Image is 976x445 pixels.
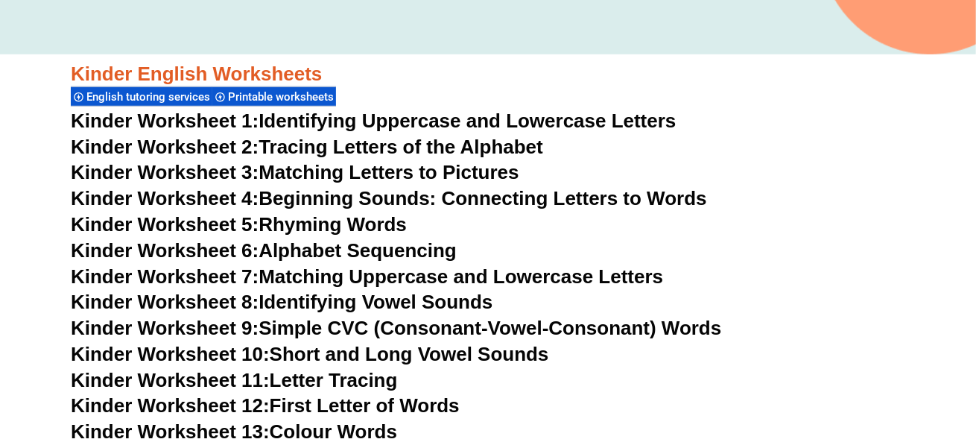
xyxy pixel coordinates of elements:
[71,110,259,132] span: Kinder Worksheet 1:
[71,161,259,183] span: Kinder Worksheet 3:
[71,213,407,236] a: Kinder Worksheet 5:Rhyming Words
[71,187,707,209] a: Kinder Worksheet 4:Beginning Sounds: Connecting Letters to Words
[71,420,397,443] a: Kinder Worksheet 13:Colour Words
[228,90,338,104] span: Printable worksheets
[71,317,259,339] span: Kinder Worksheet 9:
[71,213,259,236] span: Kinder Worksheet 5:
[71,369,398,391] a: Kinder Worksheet 11:Letter Tracing
[71,343,549,365] a: Kinder Worksheet 10:Short and Long Vowel Sounds
[71,239,457,262] a: Kinder Worksheet 6:Alphabet Sequencing
[71,62,905,87] h3: Kinder English Worksheets
[71,394,460,417] a: Kinder Worksheet 12:First Letter of Words
[71,265,663,288] a: Kinder Worksheet 7:Matching Uppercase and Lowercase Letters
[71,291,259,313] span: Kinder Worksheet 8:
[86,90,215,104] span: English tutoring services
[71,369,270,391] span: Kinder Worksheet 11:
[71,86,212,107] div: English tutoring services
[71,291,492,313] a: Kinder Worksheet 8:Identifying Vowel Sounds
[901,373,976,445] iframe: Chat Widget
[71,239,259,262] span: Kinder Worksheet 6:
[71,110,676,132] a: Kinder Worksheet 1:Identifying Uppercase and Lowercase Letters
[71,394,270,417] span: Kinder Worksheet 12:
[71,265,259,288] span: Kinder Worksheet 7:
[71,136,543,158] a: Kinder Worksheet 2:Tracing Letters of the Alphabet
[71,317,721,339] a: Kinder Worksheet 9:Simple CVC (Consonant-Vowel-Consonant) Words
[71,187,259,209] span: Kinder Worksheet 4:
[212,86,336,107] div: Printable worksheets
[71,420,270,443] span: Kinder Worksheet 13:
[71,161,519,183] a: Kinder Worksheet 3:Matching Letters to Pictures
[71,136,259,158] span: Kinder Worksheet 2:
[71,343,270,365] span: Kinder Worksheet 10:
